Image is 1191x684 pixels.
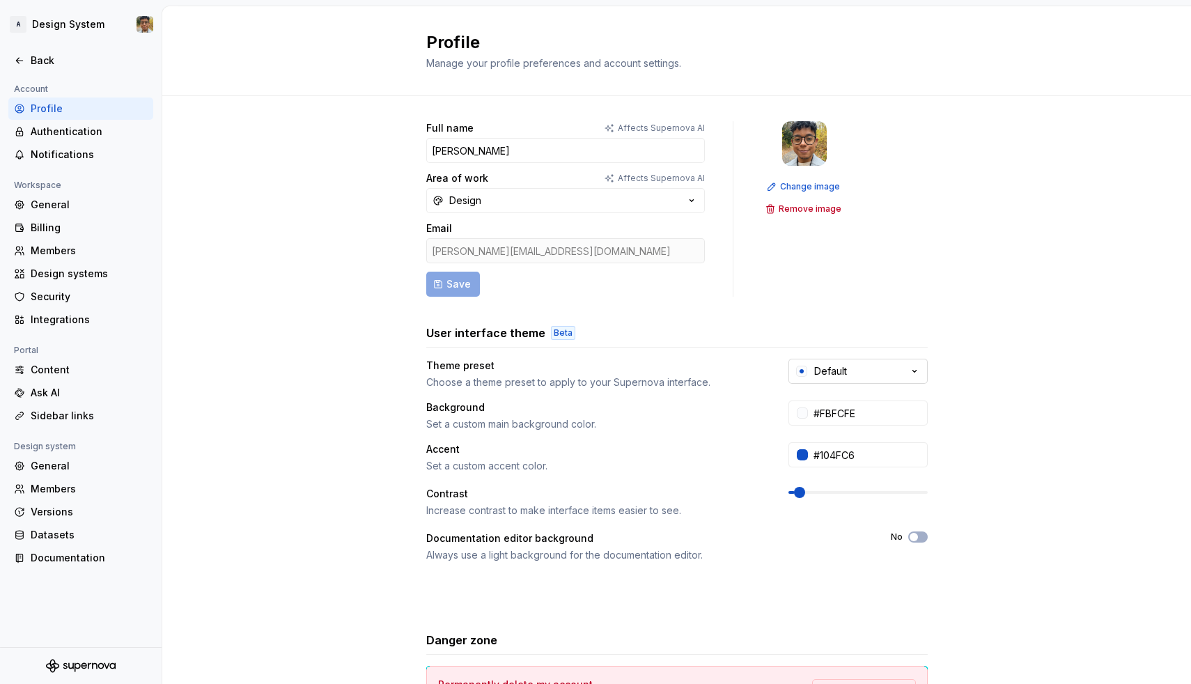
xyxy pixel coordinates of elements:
div: Design System [32,17,104,31]
button: Default [788,359,928,384]
div: Datasets [31,528,148,542]
div: Design systems [31,267,148,281]
a: Members [8,240,153,262]
h2: Profile [426,31,911,54]
div: Portal [8,342,44,359]
div: Increase contrast to make interface items easier to see. [426,504,763,518]
div: Ask AI [31,386,148,400]
button: Change image [763,177,846,196]
p: Affects Supernova AI [618,173,705,184]
div: Content [31,363,148,377]
div: A [10,16,26,33]
a: Documentation [8,547,153,569]
div: Members [31,244,148,258]
label: Email [426,221,452,235]
div: Back [31,54,148,68]
a: Back [8,49,153,72]
div: Notifications [31,148,148,162]
a: Ask AI [8,382,153,404]
div: Versions [31,505,148,519]
div: Theme preset [426,359,495,373]
div: Design [449,194,481,208]
div: Documentation editor background [426,531,593,545]
p: Affects Supernova AI [618,123,705,134]
a: Versions [8,501,153,523]
div: Documentation [31,551,148,565]
img: Andy [137,16,153,33]
div: Choose a theme preset to apply to your Supernova interface. [426,375,763,389]
div: Always use a light background for the documentation editor. [426,548,866,562]
a: General [8,455,153,477]
h3: Danger zone [426,632,497,648]
div: Default [814,364,847,378]
div: Accent [426,442,460,456]
a: Notifications [8,143,153,166]
a: General [8,194,153,216]
div: Authentication [31,125,148,139]
a: Members [8,478,153,500]
a: Integrations [8,309,153,331]
div: Integrations [31,313,148,327]
a: Datasets [8,524,153,546]
div: Sidebar links [31,409,148,423]
img: Andy [782,121,827,166]
label: Area of work [426,171,488,185]
div: General [31,459,148,473]
div: Workspace [8,177,67,194]
input: #104FC6 [808,442,928,467]
div: Profile [31,102,148,116]
h3: User interface theme [426,325,545,341]
div: Design system [8,438,81,455]
div: Beta [551,326,575,340]
span: Change image [780,181,840,192]
label: Full name [426,121,474,135]
a: Security [8,286,153,308]
div: Billing [31,221,148,235]
div: Set a custom main background color. [426,417,763,431]
div: Set a custom accent color. [426,459,763,473]
a: Design systems [8,263,153,285]
svg: Supernova Logo [46,659,116,673]
button: ADesign SystemAndy [3,9,159,40]
button: Remove image [761,199,848,219]
a: Profile [8,98,153,120]
div: General [31,198,148,212]
a: Billing [8,217,153,239]
span: Remove image [779,203,841,215]
a: Content [8,359,153,381]
a: Sidebar links [8,405,153,427]
input: #FFFFFF [808,401,928,426]
div: Account [8,81,54,98]
div: Background [426,401,485,414]
div: Security [31,290,148,304]
span: Manage your profile preferences and account settings. [426,57,681,69]
a: Authentication [8,121,153,143]
div: Members [31,482,148,496]
div: Contrast [426,487,468,501]
label: No [891,531,903,543]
